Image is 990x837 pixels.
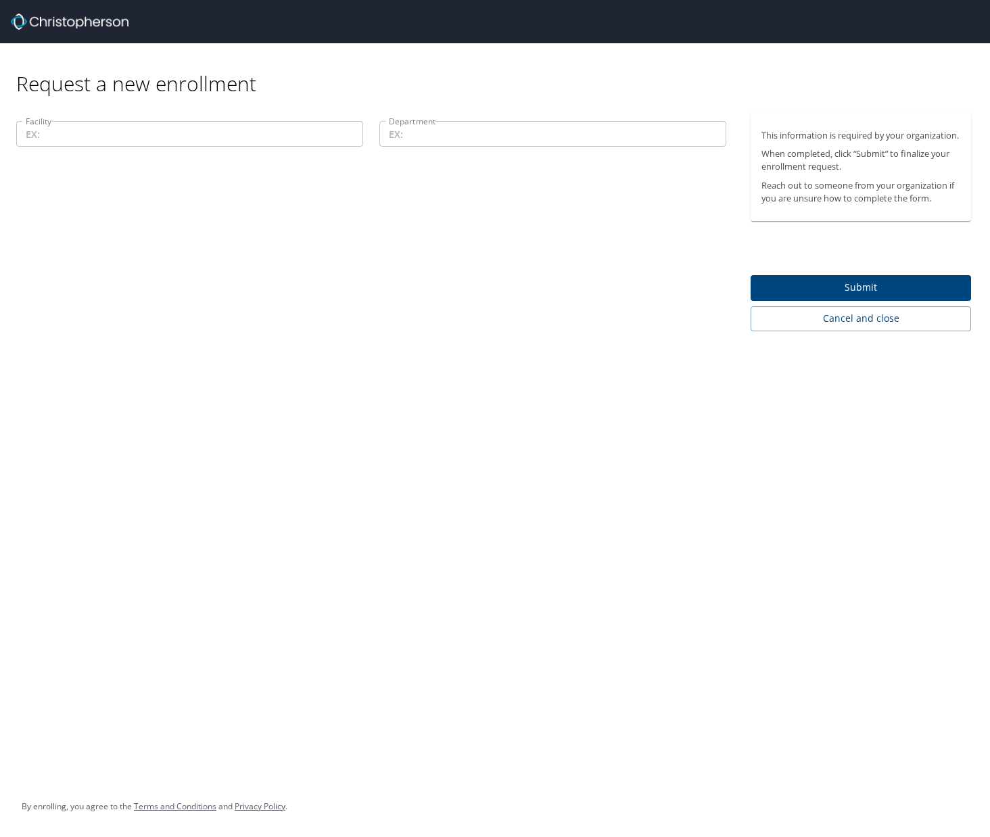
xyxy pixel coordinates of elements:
[761,179,960,205] p: Reach out to someone from your organization if you are unsure how to complete the form.
[11,14,128,30] img: cbt logo
[751,275,971,302] button: Submit
[761,310,960,327] span: Cancel and close
[16,121,363,147] input: EX:
[761,279,960,296] span: Submit
[134,800,216,812] a: Terms and Conditions
[761,129,960,142] p: This information is required by your organization.
[235,800,285,812] a: Privacy Policy
[22,790,287,823] div: By enrolling, you agree to the and .
[761,147,960,173] p: When completed, click “Submit” to finalize your enrollment request.
[751,306,971,331] button: Cancel and close
[379,121,726,147] input: EX:
[16,43,982,97] div: Request a new enrollment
